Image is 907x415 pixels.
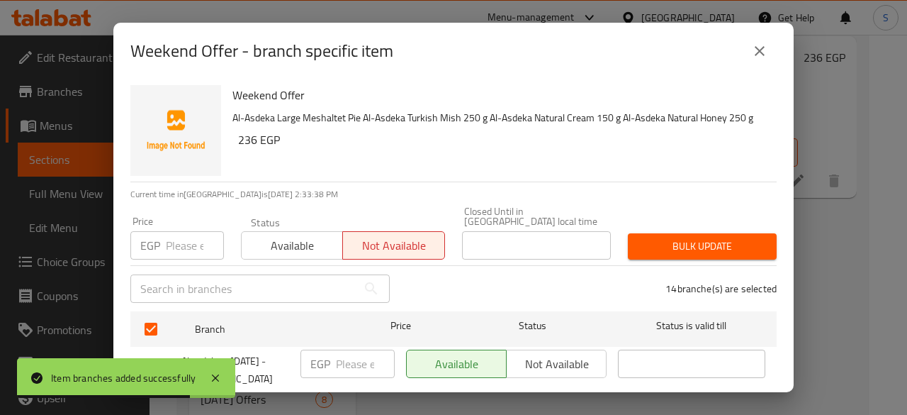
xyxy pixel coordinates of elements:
span: Not available [512,354,601,375]
span: Not available [349,236,439,256]
span: Status [459,317,607,335]
button: Not available [506,350,607,378]
p: EGP [140,237,160,254]
button: close [743,34,777,68]
p: 14 branche(s) are selected [665,282,777,296]
input: Please enter price [336,350,395,378]
span: Price [354,317,448,335]
input: Search in branches [130,275,357,303]
span: Available [412,354,501,375]
span: Available [247,236,337,256]
p: Current time in [GEOGRAPHIC_DATA] is [DATE] 2:33:38 PM [130,188,777,201]
img: Weekend Offer [130,85,221,176]
h6: 236 EGP [238,130,765,150]
button: Bulk update [628,233,777,260]
h6: Weekend Offer [232,85,765,105]
span: Al asdekaa, [DATE] - [GEOGRAPHIC_DATA] [181,353,289,388]
button: Not available [342,231,444,260]
button: Available [241,231,343,260]
button: Available [406,350,507,378]
p: EGP [310,355,330,372]
span: Branch [195,321,342,338]
span: Bulk update [639,238,765,255]
h2: Weekend Offer - branch specific item [130,40,393,62]
input: Please enter price [166,231,224,260]
div: Item branches added successfully [51,370,196,386]
p: Al-Asdeka Large Meshaltet Pie Al-Asdeka Turkish Mish 250 g Al-Asdeka Natural Cream 150 g Al-Asdek... [232,109,765,127]
span: Status is valid till [618,317,765,335]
